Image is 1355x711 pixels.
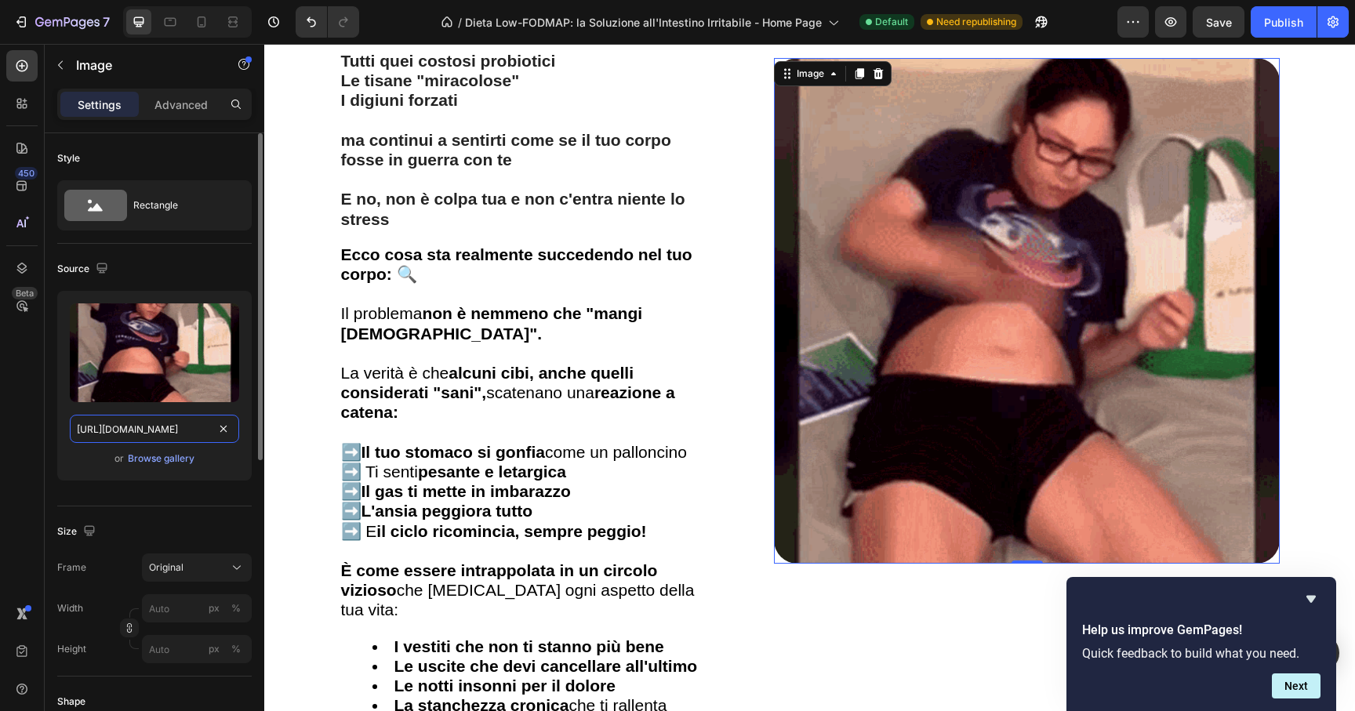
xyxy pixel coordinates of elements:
button: % [205,599,223,618]
button: Save [1193,6,1244,38]
div: Style [57,151,80,165]
div: Shape [57,695,85,709]
span: or [114,449,124,468]
div: px [209,601,220,615]
div: % [231,642,241,656]
button: Hide survey [1302,589,1320,608]
input: px% [142,594,252,622]
li: che ti rallenta [108,651,435,671]
div: Publish [1264,14,1303,31]
label: Height [57,642,86,656]
div: Undo/Redo [296,6,359,38]
span: Need republishing [936,15,1016,29]
button: Next question [1272,673,1320,698]
span: Original [149,560,183,575]
button: Original [142,553,252,582]
button: % [205,640,223,658]
button: px [227,640,245,658]
input: px% [142,635,252,663]
div: 450 [15,167,38,180]
p: Advanced [154,96,208,113]
p: Image [76,56,209,74]
span: Dieta Low-FODMAP: la Soluzione all'Intestino Irritabile - Home Page [465,14,822,31]
img: gempages_549908936300430385-2bb9d038-143a-42c4-b263-e5f321d96daf.gif [510,14,1015,520]
div: Source [57,259,111,280]
button: Publish [1251,6,1317,38]
button: Browse gallery [127,451,195,466]
button: px [227,599,245,618]
div: px [209,642,220,656]
p: Settings [78,96,122,113]
span: / [458,14,462,31]
span: Save [1206,16,1232,29]
strong: La stanchezza cronica [130,652,305,670]
p: 7 [103,13,110,31]
label: Width [57,601,83,615]
input: https://example.com/image.jpg [70,415,239,443]
img: preview-image [70,303,239,402]
label: Frame [57,560,86,575]
div: Rectangle [133,187,229,223]
div: % [231,601,241,615]
button: 7 [6,6,117,38]
h2: Help us improve GemPages! [1082,621,1320,640]
div: Help us improve GemPages! [1082,589,1320,698]
p: Quick feedback to build what you need. [1082,646,1320,661]
iframe: Design area [264,44,1355,711]
span: Default [875,15,908,29]
div: Browse gallery [128,452,194,466]
div: Image [529,23,563,37]
div: Size [57,521,99,542]
div: Beta [12,287,38,299]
